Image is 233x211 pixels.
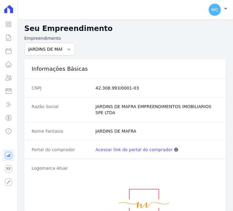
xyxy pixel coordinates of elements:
h3: Informações Básicas [32,65,218,73]
dd: JARDINS DE MAFRA EMPREENDIMENTOS IMOBILIARIOS SPE LTDA [95,104,218,116]
button: MG [204,1,233,18]
dd: JARDINS DE MAFRA [95,128,218,134]
a: Acessar link do portal do comprador [95,147,173,153]
dd: 42.308.993/0001-03 [95,85,218,91]
label: Empreendimento [24,35,75,42]
dt: Nome Fantasia [32,128,91,134]
h2: Seu Empreendimento [24,23,226,34]
dt: Razão Social [32,104,91,116]
dt: CNPJ [32,85,91,91]
span: MG [211,8,218,12]
dt: Portal do comprador [32,147,91,153]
